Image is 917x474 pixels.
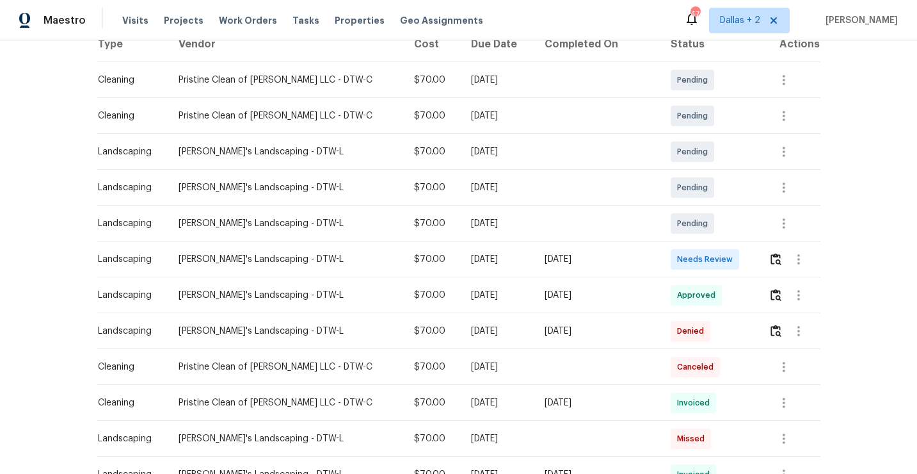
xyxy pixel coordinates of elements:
[471,217,523,230] div: [DATE]
[545,253,650,266] div: [DATE]
[179,110,394,122] div: Pristine Clean of [PERSON_NAME] LLC - DTW-C
[660,26,758,62] th: Status
[677,396,715,409] span: Invoiced
[677,432,710,445] span: Missed
[179,74,394,86] div: Pristine Clean of [PERSON_NAME] LLC - DTW-C
[471,181,523,194] div: [DATE]
[545,325,650,338] div: [DATE]
[471,289,523,302] div: [DATE]
[677,361,719,373] span: Canceled
[98,74,158,86] div: Cleaning
[97,26,168,62] th: Type
[545,289,650,302] div: [DATE]
[534,26,660,62] th: Completed On
[335,14,385,27] span: Properties
[770,253,781,265] img: Review Icon
[770,289,781,301] img: Review Icon
[179,181,394,194] div: [PERSON_NAME]'s Landscaping - DTW-L
[98,181,158,194] div: Landscaping
[471,396,523,409] div: [DATE]
[414,361,451,373] div: $70.00
[98,253,158,266] div: Landscaping
[98,432,158,445] div: Landscaping
[292,16,319,25] span: Tasks
[414,181,451,194] div: $70.00
[179,396,394,409] div: Pristine Clean of [PERSON_NAME] LLC - DTW-C
[820,14,898,27] span: [PERSON_NAME]
[414,289,451,302] div: $70.00
[400,14,483,27] span: Geo Assignments
[471,110,523,122] div: [DATE]
[471,361,523,373] div: [DATE]
[168,26,404,62] th: Vendor
[769,316,783,347] button: Review Icon
[471,74,523,86] div: [DATE]
[677,74,713,86] span: Pending
[758,26,820,62] th: Actions
[179,217,394,230] div: [PERSON_NAME]'s Landscaping - DTW-L
[98,289,158,302] div: Landscaping
[404,26,461,62] th: Cost
[164,14,203,27] span: Projects
[179,289,394,302] div: [PERSON_NAME]'s Landscaping - DTW-L
[414,145,451,158] div: $70.00
[677,289,721,302] span: Approved
[98,361,158,373] div: Cleaning
[179,325,394,338] div: [PERSON_NAME]'s Landscaping - DTW-L
[98,145,158,158] div: Landscaping
[471,432,523,445] div: [DATE]
[414,217,451,230] div: $70.00
[44,14,86,27] span: Maestro
[414,74,451,86] div: $70.00
[98,110,158,122] div: Cleaning
[677,253,738,266] span: Needs Review
[414,325,451,338] div: $70.00
[219,14,277,27] span: Work Orders
[179,253,394,266] div: [PERSON_NAME]'s Landscaping - DTW-L
[414,432,451,445] div: $70.00
[769,244,783,275] button: Review Icon
[720,14,760,27] span: Dallas + 2
[179,145,394,158] div: [PERSON_NAME]'s Landscaping - DTW-L
[98,217,158,230] div: Landscaping
[179,432,394,445] div: [PERSON_NAME]'s Landscaping - DTW-L
[769,280,783,311] button: Review Icon
[545,396,650,409] div: [DATE]
[770,325,781,337] img: Review Icon
[414,396,451,409] div: $70.00
[471,145,523,158] div: [DATE]
[677,325,709,338] span: Denied
[122,14,148,27] span: Visits
[677,217,713,230] span: Pending
[98,396,158,409] div: Cleaning
[98,325,158,338] div: Landscaping
[179,361,394,373] div: Pristine Clean of [PERSON_NAME] LLC - DTW-C
[677,181,713,194] span: Pending
[471,253,523,266] div: [DATE]
[471,325,523,338] div: [DATE]
[461,26,534,62] th: Due Date
[414,253,451,266] div: $70.00
[677,145,713,158] span: Pending
[414,110,451,122] div: $70.00
[690,8,699,20] div: 47
[677,110,713,122] span: Pending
